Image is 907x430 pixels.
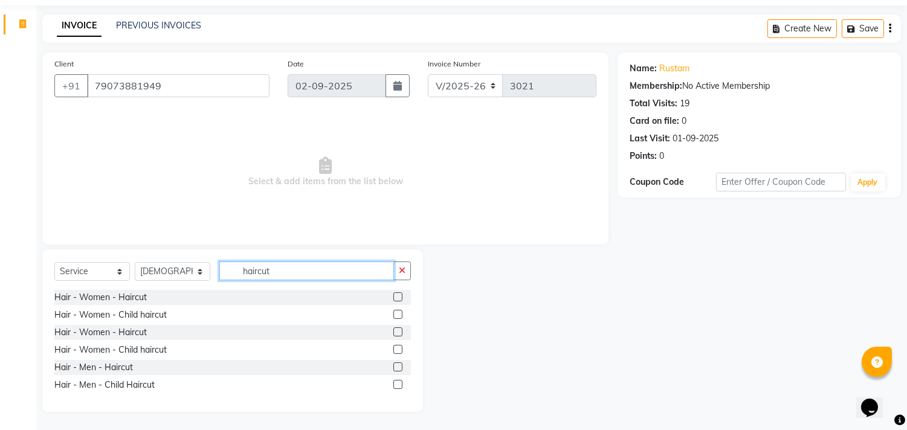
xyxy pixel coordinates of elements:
[87,74,270,97] input: Search by Name/Mobile/Email/Code
[659,62,689,75] a: Rustam
[116,20,201,31] a: PREVIOUS INVOICES
[630,176,716,188] div: Coupon Code
[54,344,167,356] div: Hair - Women - Child haircut
[630,62,657,75] div: Name:
[428,59,480,69] label: Invoice Number
[54,309,167,321] div: Hair - Women - Child haircut
[54,291,147,304] div: Hair - Women - Haircut
[288,59,304,69] label: Date
[673,132,718,145] div: 01-09-2025
[659,150,664,162] div: 0
[54,326,147,339] div: Hair - Women - Haircut
[716,173,845,191] input: Enter Offer / Coupon Code
[842,19,884,38] button: Save
[630,115,679,127] div: Card on file:
[851,173,885,191] button: Apply
[54,59,74,69] label: Client
[219,262,394,280] input: Search or Scan
[54,379,155,391] div: Hair - Men - Child Haircut
[54,74,88,97] button: +91
[630,80,682,92] div: Membership:
[682,115,686,127] div: 0
[57,15,102,37] a: INVOICE
[856,382,895,418] iframe: chat widget
[630,150,657,162] div: Points:
[630,97,677,110] div: Total Visits:
[54,112,596,233] span: Select & add items from the list below
[630,80,889,92] div: No Active Membership
[680,97,689,110] div: 19
[630,132,670,145] div: Last Visit:
[54,361,133,374] div: Hair - Men - Haircut
[767,19,837,38] button: Create New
